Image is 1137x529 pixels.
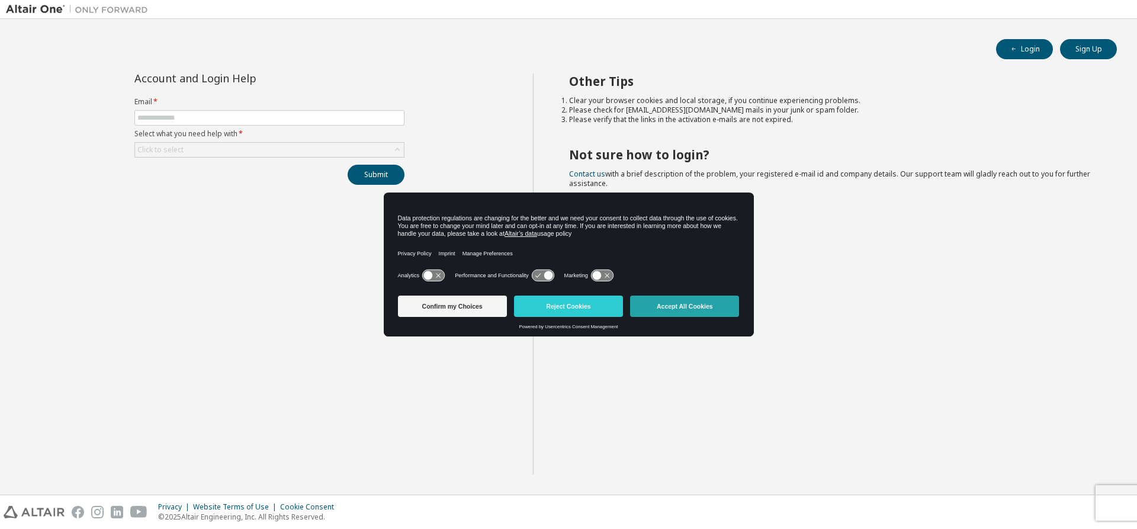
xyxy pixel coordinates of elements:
[135,143,404,157] div: Click to select
[4,506,65,518] img: altair_logo.svg
[158,512,341,522] p: © 2025 Altair Engineering, Inc. All Rights Reserved.
[134,97,404,107] label: Email
[134,73,351,83] div: Account and Login Help
[569,115,1096,124] li: Please verify that the links in the activation e-mails are not expired.
[130,506,147,518] img: youtube.svg
[72,506,84,518] img: facebook.svg
[134,129,404,139] label: Select what you need help with
[569,169,605,179] a: Contact us
[158,502,193,512] div: Privacy
[996,39,1053,59] button: Login
[6,4,154,15] img: Altair One
[569,96,1096,105] li: Clear your browser cookies and local storage, if you continue experiencing problems.
[280,502,341,512] div: Cookie Consent
[348,165,404,185] button: Submit
[569,105,1096,115] li: Please check for [EMAIL_ADDRESS][DOMAIN_NAME] mails in your junk or spam folder.
[569,147,1096,162] h2: Not sure how to login?
[569,73,1096,89] h2: Other Tips
[193,502,280,512] div: Website Terms of Use
[137,145,184,155] div: Click to select
[91,506,104,518] img: instagram.svg
[111,506,123,518] img: linkedin.svg
[569,169,1090,188] span: with a brief description of the problem, your registered e-mail id and company details. Our suppo...
[1060,39,1117,59] button: Sign Up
